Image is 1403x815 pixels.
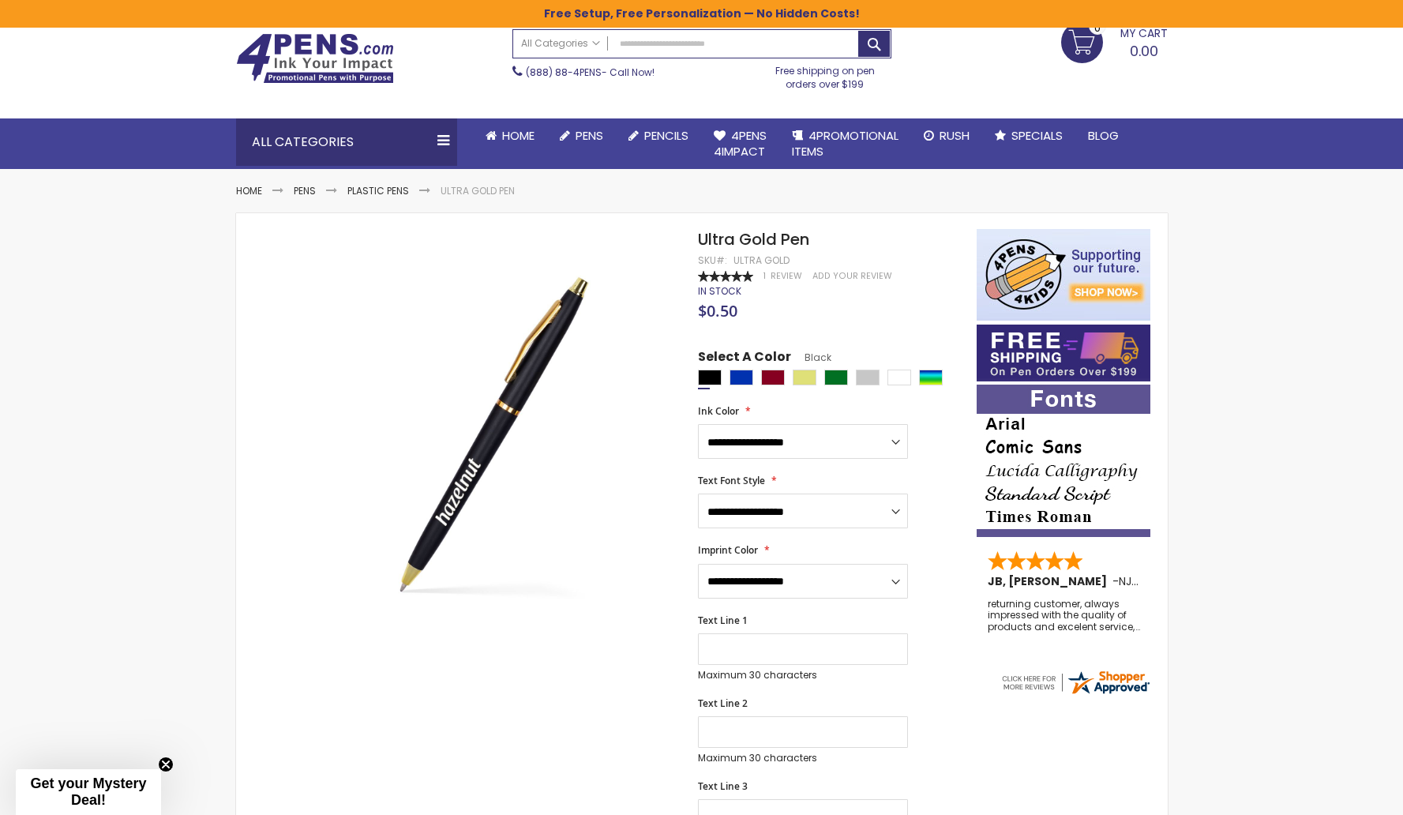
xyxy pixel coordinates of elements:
[919,370,943,385] div: Assorted
[698,228,809,250] span: Ultra Gold Pen
[793,370,816,385] div: Gold
[316,252,677,613] img: black-4pg-9160_ultra_gold_side_main_1.jpg
[526,66,602,79] a: (888) 88-4PENS
[441,185,515,197] li: Ultra Gold Pen
[698,614,748,627] span: Text Line 1
[1094,21,1101,36] span: 0
[698,370,722,385] div: Black
[1075,118,1131,153] a: Blog
[887,370,911,385] div: White
[792,127,898,160] span: 4PROMOTIONAL ITEMS
[698,543,758,557] span: Imprint Color
[698,254,727,267] strong: SKU
[698,779,748,793] span: Text Line 3
[824,370,848,385] div: Green
[30,776,146,808] span: Get your Mystery Deal!
[1000,686,1151,700] a: 4pens.com certificate URL
[521,37,600,50] span: All Categories
[698,697,748,710] span: Text Line 2
[1088,127,1119,144] span: Blog
[856,370,880,385] div: Silver
[698,474,765,487] span: Text Font Style
[526,66,655,79] span: - Call Now!
[761,370,785,385] div: Burgundy
[158,757,174,772] button: Close teaser
[698,752,908,764] p: Maximum 30 characters
[977,229,1150,321] img: 4pens 4 kids
[1000,668,1151,697] img: 4pens.com widget logo
[1130,41,1158,61] span: 0.00
[1112,573,1250,589] span: - ,
[473,118,547,153] a: Home
[698,348,791,370] span: Select A Color
[294,184,316,197] a: Pens
[547,118,616,153] a: Pens
[763,270,805,282] a: 1 Review
[513,30,608,56] a: All Categories
[759,58,891,90] div: Free shipping on pen orders over $199
[988,599,1141,633] div: returning customer, always impressed with the quality of products and excelent service, will retu...
[16,769,161,815] div: Get your Mystery Deal!Close teaser
[988,573,1112,589] span: JB, [PERSON_NAME]
[502,127,535,144] span: Home
[940,127,970,144] span: Rush
[698,271,753,282] div: 100%
[779,118,911,170] a: 4PROMOTIONALITEMS
[1119,573,1139,589] span: NJ
[347,184,409,197] a: Plastic Pens
[698,669,908,682] p: Maximum 30 characters
[812,270,892,282] a: Add Your Review
[730,370,753,385] div: Blue
[1011,127,1063,144] span: Specials
[698,285,741,298] div: Availability
[911,118,982,153] a: Rush
[1061,21,1168,61] a: 0.00 0
[236,184,262,197] a: Home
[616,118,701,153] a: Pencils
[982,118,1075,153] a: Specials
[236,33,394,84] img: 4Pens Custom Pens and Promotional Products
[977,385,1150,537] img: font-personalization-examples
[791,351,831,364] span: Black
[698,300,737,321] span: $0.50
[714,127,767,160] span: 4Pens 4impact
[977,325,1150,381] img: Free shipping on orders over $199
[771,270,802,282] span: Review
[576,127,603,144] span: Pens
[733,254,790,267] div: Ultra Gold
[698,404,739,418] span: Ink Color
[701,118,779,170] a: 4Pens4impact
[698,284,741,298] span: In stock
[644,127,688,144] span: Pencils
[763,270,766,282] span: 1
[236,118,457,166] div: All Categories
